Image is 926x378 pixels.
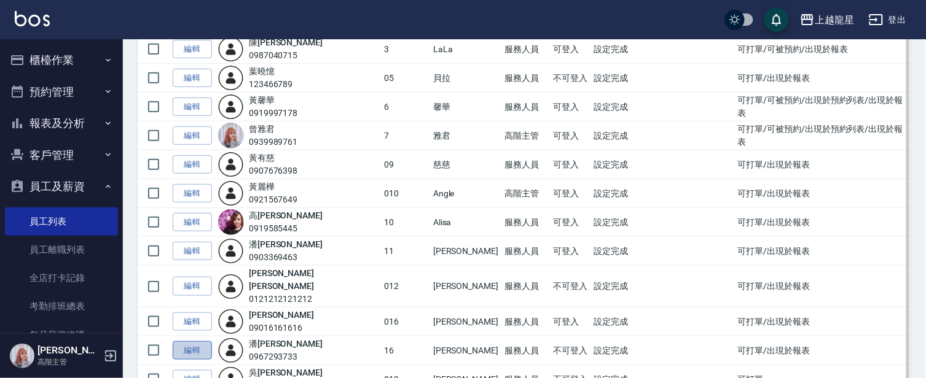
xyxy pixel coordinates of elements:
[249,37,323,47] a: 陳[PERSON_NAME]
[5,321,118,349] a: 每月薪資維護
[430,93,501,121] td: 馨華
[218,238,244,264] img: user-login-man-human-body-mobile-person-512.png
[815,12,854,28] div: 上越龍星
[249,164,298,177] div: 0907676398
[218,94,244,120] img: user-login-man-human-body-mobile-person-512.png
[249,239,323,249] a: 潘[PERSON_NAME]
[173,40,212,59] a: 編輯
[249,78,293,91] div: 123466789
[249,49,323,62] div: 0987040715
[430,121,501,150] td: 雅君
[591,64,735,93] td: 設定完成
[249,310,314,320] a: [PERSON_NAME]
[249,193,298,206] div: 0921567649
[501,121,550,150] td: 高階主管
[249,95,275,105] a: 黃馨華
[173,213,212,232] a: 編輯
[5,44,118,76] button: 櫃檯作業
[735,237,911,266] td: 可打單/出現於報表
[551,93,591,121] td: 可登入
[735,93,911,121] td: 可打單/可被預約/出現於預約列表/出現於報表
[591,150,735,179] td: 設定完成
[591,93,735,121] td: 設定完成
[173,184,212,203] a: 編輯
[249,153,275,163] a: 黃有慈
[173,69,212,88] a: 編輯
[381,64,430,93] td: 05
[249,124,275,134] a: 曾雅君
[5,139,118,171] button: 客戶管理
[551,307,591,336] td: 可登入
[5,76,118,108] button: 預約管理
[249,136,298,148] div: 0939989761
[591,266,735,307] td: 設定完成
[764,7,789,32] button: save
[551,121,591,150] td: 可登入
[381,150,430,179] td: 09
[218,152,244,177] img: user-login-man-human-body-mobile-person-512.png
[173,242,212,261] a: 編輯
[249,339,323,349] a: 潘[PERSON_NAME]
[10,344,34,368] img: Person
[501,35,550,64] td: 服務人員
[218,309,244,334] img: user-login-man-human-body-mobile-person-512.png
[501,179,550,208] td: 高階主管
[735,336,911,365] td: 可打單/出現於報表
[735,179,911,208] td: 可打單/出現於報表
[501,336,550,365] td: 服務人員
[430,336,501,365] td: [PERSON_NAME]
[218,65,244,91] img: user-login-man-human-body-mobile-person-512.png
[249,66,275,76] a: 葉曉憶
[381,208,430,237] td: 10
[173,98,212,117] a: 編輯
[501,64,550,93] td: 服務人員
[430,179,501,208] td: Angle
[218,36,244,62] img: user-login-man-human-body-mobile-person-512.png
[501,93,550,121] td: 服務人員
[249,293,378,306] div: 0121212121212
[501,307,550,336] td: 服務人員
[551,237,591,266] td: 可登入
[551,336,591,365] td: 不可登入
[430,64,501,93] td: 貝拉
[218,337,244,363] img: user-login-man-human-body-mobile-person-512.png
[430,237,501,266] td: [PERSON_NAME]
[173,155,212,174] a: 編輯
[551,35,591,64] td: 可登入
[218,180,244,206] img: user-login-man-human-body-mobile-person-512.png
[218,209,244,235] img: avatar.jpeg
[5,107,118,139] button: 報表及分析
[5,292,118,320] a: 考勤排班總表
[501,266,550,307] td: 服務人員
[591,179,735,208] td: 設定完成
[551,150,591,179] td: 可登入
[551,179,591,208] td: 可登入
[249,268,314,291] a: [PERSON_NAME][PERSON_NAME]
[37,357,100,368] p: 高階主管
[5,236,118,264] a: 員工離職列表
[735,35,911,64] td: 可打單/可被預約/出現於報表
[218,274,244,299] img: user-login-man-human-body-mobile-person-512.png
[381,336,430,365] td: 16
[381,237,430,266] td: 11
[591,208,735,237] td: 設定完成
[5,264,118,292] a: 全店打卡記錄
[249,322,314,334] div: 09016161616
[173,341,212,360] a: 編輯
[5,207,118,236] a: 員工列表
[15,11,50,26] img: Logo
[795,7,859,33] button: 上越龍星
[249,368,323,377] a: 吳[PERSON_NAME]
[501,150,550,179] td: 服務人員
[501,237,550,266] td: 服務人員
[430,208,501,237] td: Alisa
[551,208,591,237] td: 可登入
[5,171,118,202] button: 員工及薪資
[173,277,212,296] a: 編輯
[430,307,501,336] td: [PERSON_NAME]
[735,150,911,179] td: 可打單/出現於報表
[173,312,212,331] a: 編輯
[551,266,591,307] td: 不可登入
[249,350,323,363] div: 0967293733
[381,179,430,208] td: 010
